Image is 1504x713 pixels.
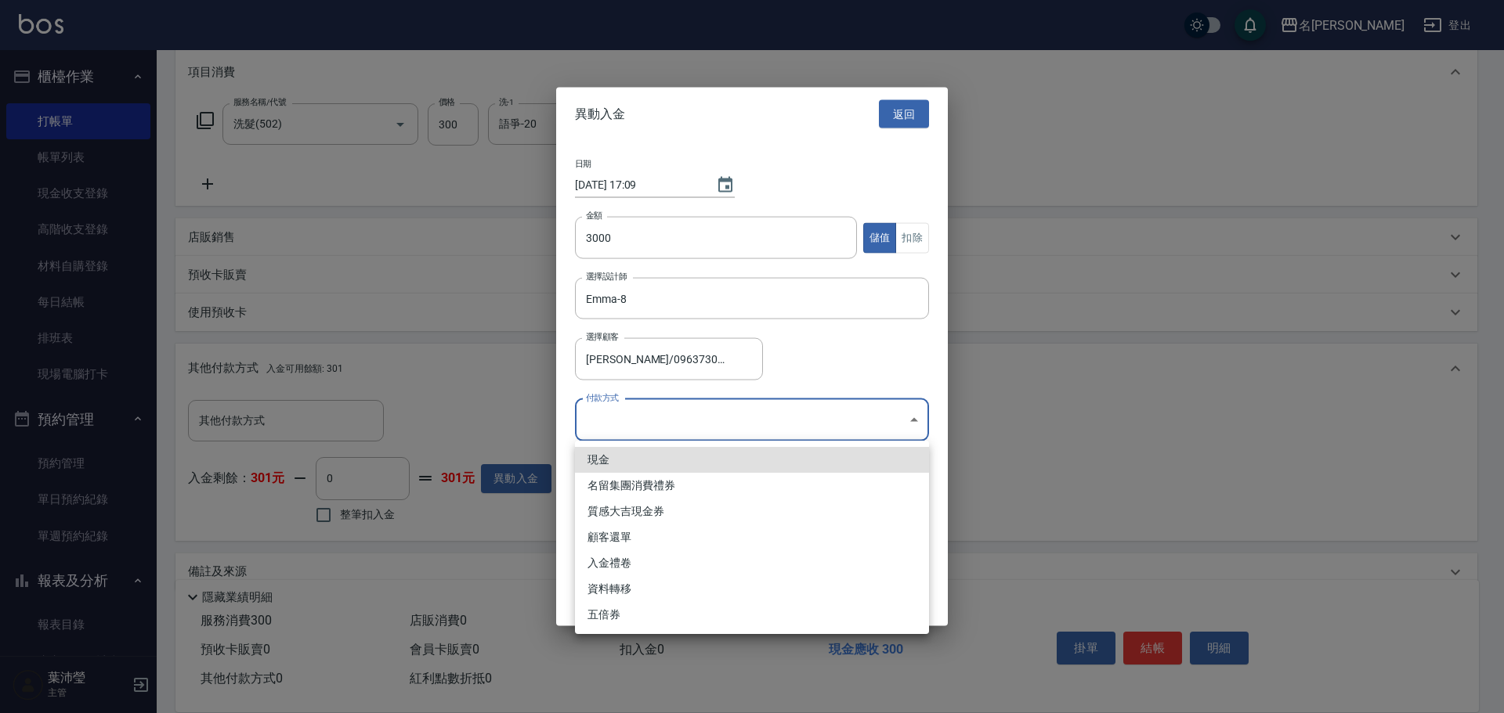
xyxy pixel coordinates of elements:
[575,602,929,628] li: 五倍券
[575,576,929,602] li: 資料轉移
[575,524,929,550] li: 顧客還單
[575,550,929,576] li: 入金禮卷
[575,473,929,499] li: 名留集團消費禮券
[575,499,929,524] li: 質感大吉現金券
[575,447,929,473] li: 現金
